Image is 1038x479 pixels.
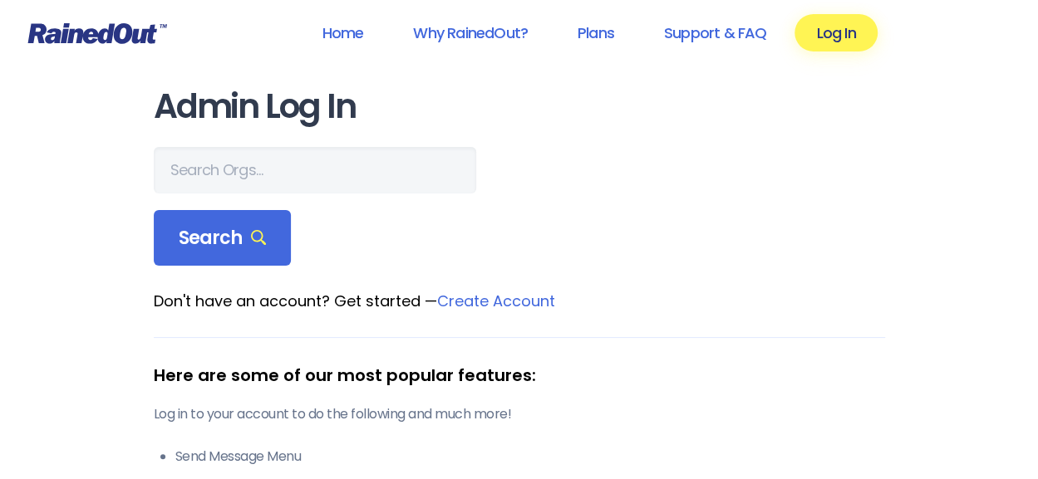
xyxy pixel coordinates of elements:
a: Log In [794,14,877,51]
input: Search Orgs… [154,147,476,193]
a: Support & FAQ [642,14,788,51]
p: Log in to your account to do the following and much more! [154,404,885,424]
div: Search [154,210,292,266]
h1: Admin Log In [154,88,885,125]
a: Create Account [437,291,555,311]
a: Home [300,14,385,51]
a: Plans [556,14,636,51]
a: Why RainedOut? [391,14,549,51]
span: Search [179,227,267,250]
div: Here are some of our most popular features: [154,363,885,388]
